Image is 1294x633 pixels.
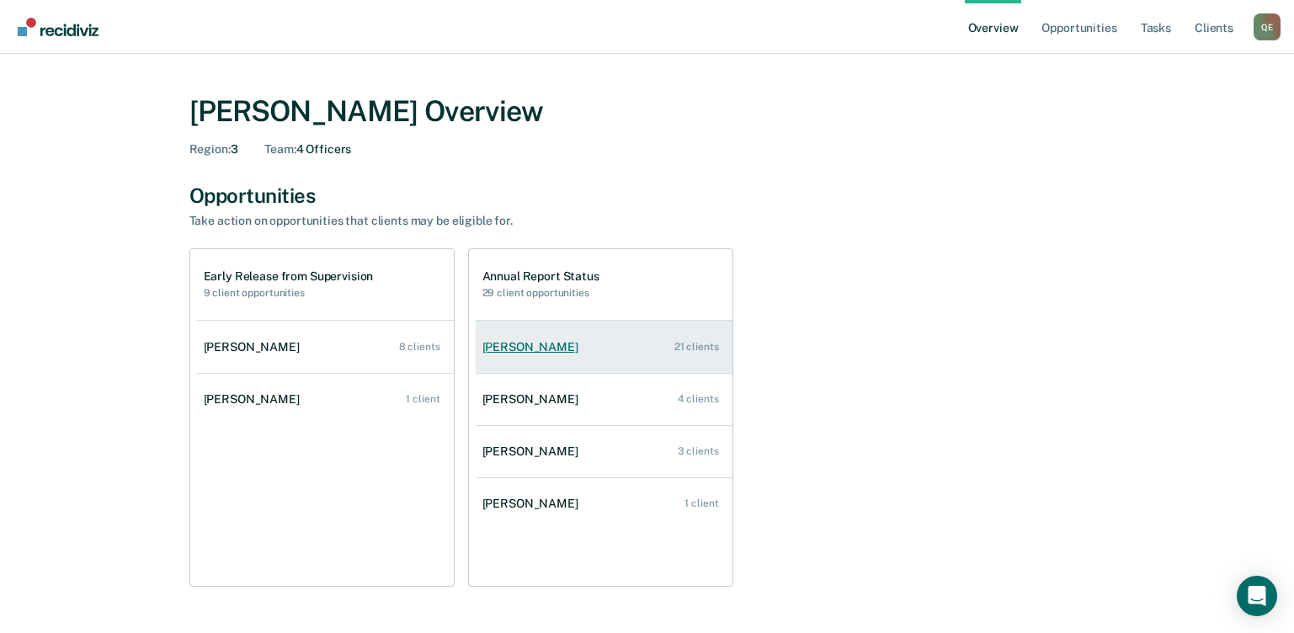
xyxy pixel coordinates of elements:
[476,323,732,371] a: [PERSON_NAME] 21 clients
[204,392,306,407] div: [PERSON_NAME]
[204,287,374,299] h2: 9 client opportunities
[264,142,296,156] span: Team :
[204,340,306,354] div: [PERSON_NAME]
[1254,13,1281,40] div: Q E
[482,269,599,284] h1: Annual Report Status
[189,142,231,156] span: Region :
[476,428,732,476] a: [PERSON_NAME] 3 clients
[204,269,374,284] h1: Early Release from Supervision
[1237,576,1277,616] div: Open Intercom Messenger
[197,323,454,371] a: [PERSON_NAME] 8 clients
[482,287,599,299] h2: 29 client opportunities
[189,142,238,157] div: 3
[399,341,440,353] div: 8 clients
[1254,13,1281,40] button: Profile dropdown button
[476,480,732,528] a: [PERSON_NAME] 1 client
[482,340,585,354] div: [PERSON_NAME]
[476,375,732,423] a: [PERSON_NAME] 4 clients
[678,445,719,457] div: 3 clients
[189,184,1105,208] div: Opportunities
[684,497,718,509] div: 1 client
[406,393,439,405] div: 1 client
[674,341,719,353] div: 21 clients
[678,393,719,405] div: 4 clients
[189,214,779,228] div: Take action on opportunities that clients may be eligible for.
[197,375,454,423] a: [PERSON_NAME] 1 client
[264,142,351,157] div: 4 Officers
[482,444,585,459] div: [PERSON_NAME]
[189,94,1105,129] div: [PERSON_NAME] Overview
[18,18,99,36] img: Recidiviz
[482,497,585,511] div: [PERSON_NAME]
[482,392,585,407] div: [PERSON_NAME]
